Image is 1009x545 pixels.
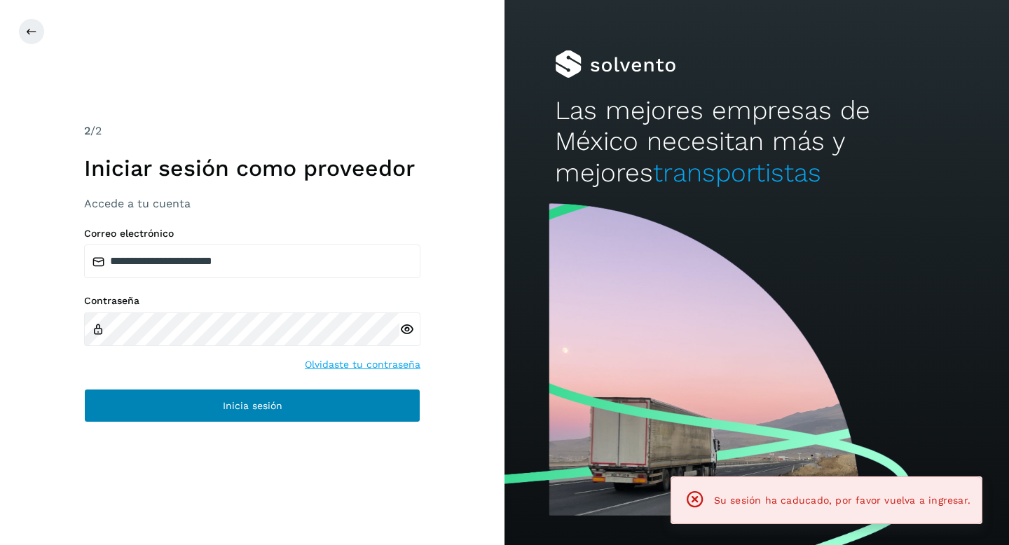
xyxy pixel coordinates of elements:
[84,389,420,422] button: Inicia sesión
[305,357,420,372] a: Olvidaste tu contraseña
[653,158,821,188] span: transportistas
[84,123,420,139] div: /2
[84,228,420,240] label: Correo electrónico
[84,295,420,307] label: Contraseña
[84,197,420,210] h3: Accede a tu cuenta
[223,401,282,411] span: Inicia sesión
[84,124,90,137] span: 2
[555,95,959,188] h2: Las mejores empresas de México necesitan más y mejores
[84,155,420,181] h1: Iniciar sesión como proveedor
[714,495,970,506] span: Su sesión ha caducado, por favor vuelva a ingresar.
